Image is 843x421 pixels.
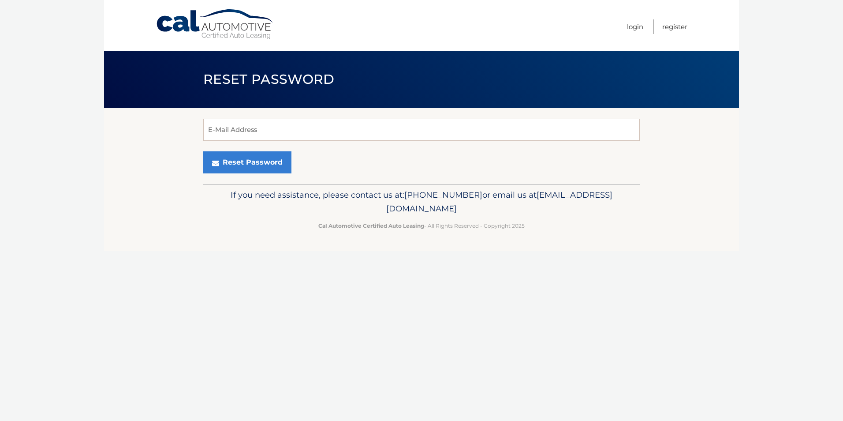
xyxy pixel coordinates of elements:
[203,71,334,87] span: Reset Password
[662,19,687,34] a: Register
[318,222,424,229] strong: Cal Automotive Certified Auto Leasing
[209,221,634,230] p: - All Rights Reserved - Copyright 2025
[209,188,634,216] p: If you need assistance, please contact us at: or email us at
[627,19,643,34] a: Login
[203,119,640,141] input: E-Mail Address
[203,151,291,173] button: Reset Password
[156,9,275,40] a: Cal Automotive
[404,190,482,200] span: [PHONE_NUMBER]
